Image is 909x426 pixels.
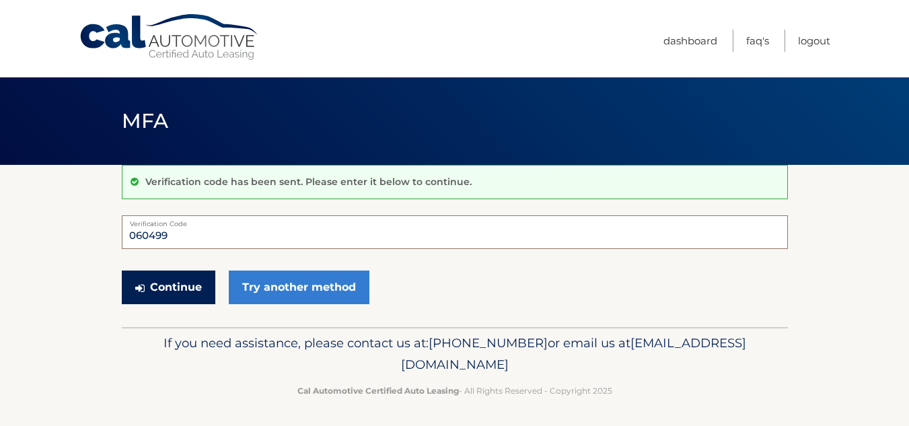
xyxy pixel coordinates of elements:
[131,384,779,398] p: - All Rights Reserved - Copyright 2025
[122,215,788,226] label: Verification Code
[798,30,830,52] a: Logout
[297,386,459,396] strong: Cal Automotive Certified Auto Leasing
[746,30,769,52] a: FAQ's
[663,30,717,52] a: Dashboard
[122,215,788,249] input: Verification Code
[429,335,548,351] span: [PHONE_NUMBER]
[145,176,472,188] p: Verification code has been sent. Please enter it below to continue.
[131,332,779,376] p: If you need assistance, please contact us at: or email us at
[229,271,369,304] a: Try another method
[401,335,746,372] span: [EMAIL_ADDRESS][DOMAIN_NAME]
[122,271,215,304] button: Continue
[79,13,260,61] a: Cal Automotive
[122,108,169,133] span: MFA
